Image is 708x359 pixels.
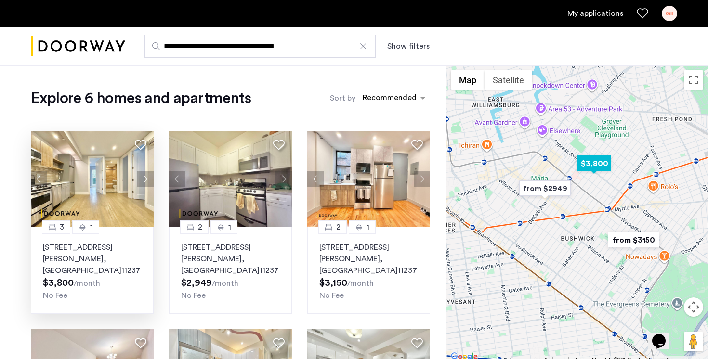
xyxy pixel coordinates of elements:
button: Next apartment [414,171,430,187]
span: No Fee [319,292,344,299]
sub: /month [74,280,100,287]
sub: /month [212,280,238,287]
span: 2 [198,221,202,233]
input: Apartment Search [144,35,376,58]
button: Previous apartment [307,171,324,187]
img: logo [31,28,125,64]
span: 2 [336,221,341,233]
div: $3,800 [574,153,615,174]
iframe: chat widget [648,321,679,349]
a: My application [567,8,623,19]
p: [STREET_ADDRESS][PERSON_NAME] 11237 [319,242,418,276]
ng-select: sort-apartment [358,90,430,107]
a: 21[STREET_ADDRESS][PERSON_NAME], [GEOGRAPHIC_DATA]11237No Fee [307,227,430,314]
div: from $3150 [604,229,663,251]
span: 1 [367,221,369,233]
img: dc6efc1f-24ba-4395-9182-45437e21be9a_638917333392187507.jpeg [31,131,154,227]
button: Drag Pegman onto the map to open Street View [684,332,703,351]
span: 1 [90,221,93,233]
a: Cazamio logo [31,28,125,64]
button: Show or hide filters [387,40,430,52]
span: 3 [60,221,64,233]
h1: Explore 6 homes and apartments [31,89,251,108]
a: 21[STREET_ADDRESS][PERSON_NAME], [GEOGRAPHIC_DATA]11237No Fee [169,227,292,314]
span: $3,150 [319,278,347,288]
span: $3,800 [43,278,74,288]
button: Previous apartment [31,171,47,187]
span: No Fee [43,292,67,299]
label: Sort by [330,92,355,104]
button: Show satellite imagery [485,70,532,90]
img: 2012_638579565858704191.jpeg [307,131,431,227]
p: [STREET_ADDRESS][PERSON_NAME] 11237 [43,242,142,276]
a: 31[STREET_ADDRESS][PERSON_NAME], [GEOGRAPHIC_DATA]11237No Fee [31,227,154,314]
button: Show street map [451,70,485,90]
button: Previous apartment [169,171,185,187]
button: Map camera controls [684,297,703,317]
button: Next apartment [137,171,154,187]
button: Toggle fullscreen view [684,70,703,90]
span: 1 [228,221,231,233]
div: Recommended [361,92,417,106]
sub: /month [347,280,374,287]
div: from $2949 [515,178,575,199]
a: Favorites [637,8,648,19]
p: [STREET_ADDRESS][PERSON_NAME] 11237 [181,242,280,276]
button: Next apartment [275,171,292,187]
span: No Fee [181,292,206,299]
span: $2,949 [181,278,212,288]
div: GB [662,6,677,21]
img: dc6efc1f-24ba-4395-9182-45437e21be9a_638871622984308597.jpeg [169,131,292,227]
